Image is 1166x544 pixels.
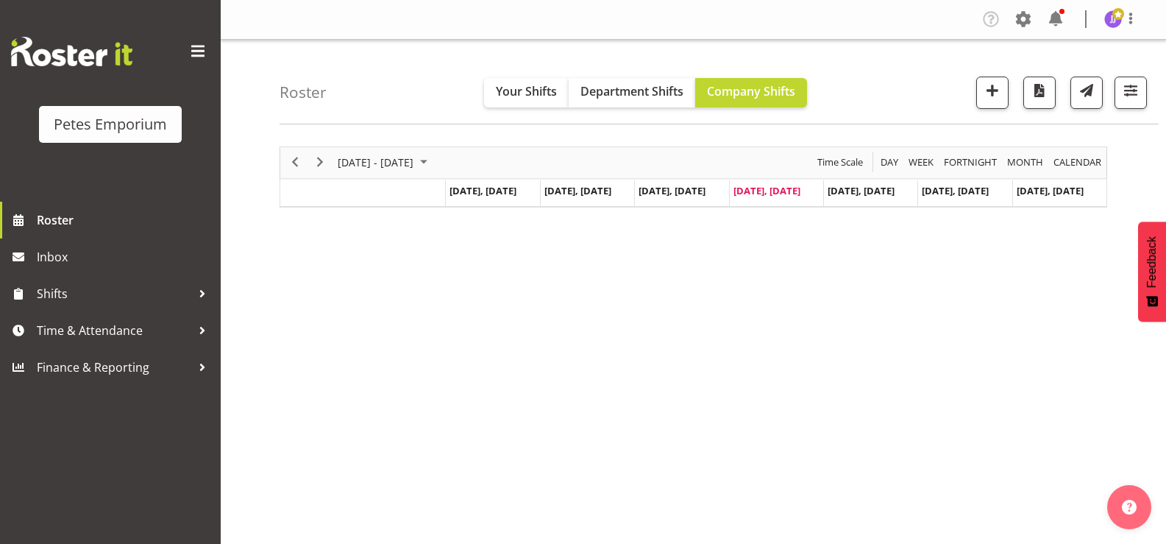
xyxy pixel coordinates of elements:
button: Next [310,153,330,172]
span: [DATE], [DATE] [639,184,705,197]
button: Fortnight [942,153,1000,172]
button: Your Shifts [484,78,569,107]
span: Shifts [37,283,191,305]
span: Roster [37,209,213,231]
span: Fortnight [942,153,998,172]
span: Finance & Reporting [37,356,191,378]
span: [DATE] - [DATE] [336,153,415,172]
button: Month [1051,153,1104,172]
button: Download a PDF of the roster according to the set date range. [1023,77,1056,109]
span: Inbox [37,246,213,268]
button: Time Scale [815,153,866,172]
span: Week [907,153,935,172]
span: [DATE], [DATE] [1017,184,1084,197]
span: Your Shifts [496,83,557,99]
div: Timeline Week of October 2, 2025 [280,146,1107,208]
div: previous period [282,147,308,178]
button: Feedback - Show survey [1138,222,1166,322]
button: Send a list of all shifts for the selected filtered period to all rostered employees. [1070,77,1103,109]
div: Petes Emporium [54,113,167,135]
span: [DATE], [DATE] [544,184,611,197]
span: [DATE], [DATE] [922,184,989,197]
span: Company Shifts [707,83,795,99]
button: Timeline Week [906,153,936,172]
span: calendar [1052,153,1103,172]
img: janelle-jonkers702.jpg [1104,10,1122,28]
button: October 2025 [335,153,434,172]
button: Previous [285,153,305,172]
span: Time Scale [816,153,864,172]
img: help-xxl-2.png [1122,500,1137,515]
div: next period [308,147,333,178]
span: Time & Attendance [37,319,191,342]
button: Filter Shifts [1115,77,1147,109]
button: Add a new shift [976,77,1009,109]
span: Feedback [1145,236,1159,288]
span: [DATE], [DATE] [733,184,800,197]
div: Sep 29 - Oct 05, 2025 [333,147,436,178]
span: [DATE], [DATE] [449,184,516,197]
span: Day [879,153,900,172]
button: Department Shifts [569,78,695,107]
button: Company Shifts [695,78,807,107]
span: Department Shifts [580,83,683,99]
span: Month [1006,153,1045,172]
span: [DATE], [DATE] [828,184,895,197]
button: Timeline Month [1005,153,1046,172]
button: Timeline Day [878,153,901,172]
img: Rosterit website logo [11,37,132,66]
h4: Roster [280,84,327,101]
